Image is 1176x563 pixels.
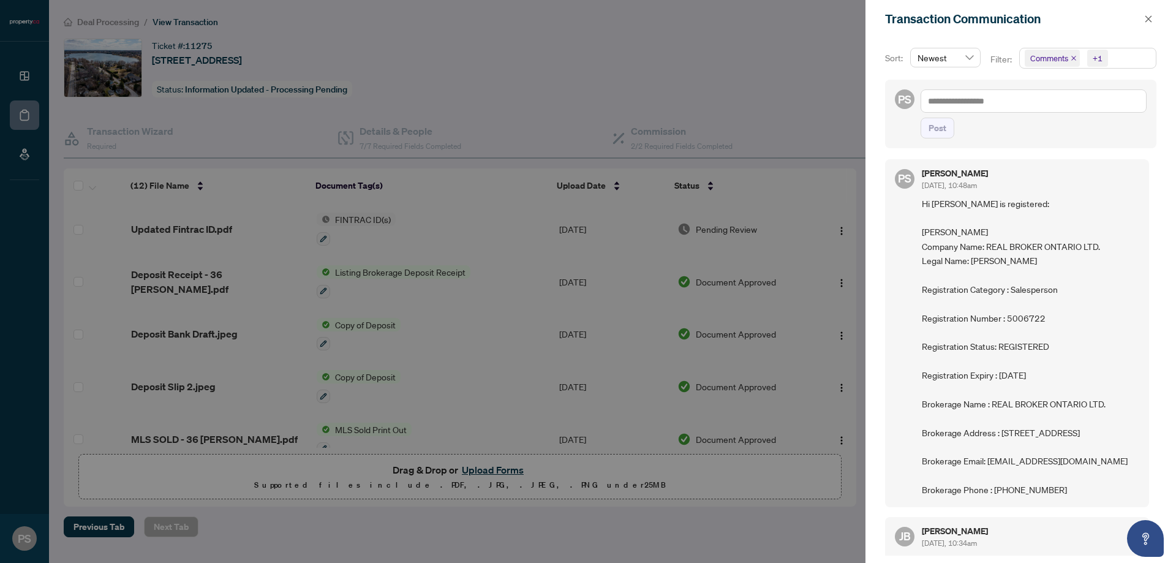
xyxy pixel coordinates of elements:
span: Hi [PERSON_NAME] is registered: [PERSON_NAME] Company Name: REAL BROKER ONTARIO LTD. Legal Name: ... [922,197,1139,497]
div: Transaction Communication [885,10,1140,28]
p: Sort: [885,51,905,65]
span: JB [899,527,911,545]
span: close [1071,55,1077,61]
button: Post [921,118,954,138]
button: Open asap [1127,520,1164,557]
span: Newest [918,48,973,67]
span: PS [898,91,911,108]
span: Comments [1025,50,1080,67]
span: PS [898,170,911,187]
h5: [PERSON_NAME] [922,527,988,535]
p: Filter: [990,53,1014,66]
span: [DATE], 10:48am [922,181,977,190]
span: close [1144,15,1153,23]
span: [DATE], 10:34am [922,538,977,548]
span: Comments [1030,52,1068,64]
div: +1 [1093,52,1102,64]
h5: [PERSON_NAME] [922,169,988,178]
